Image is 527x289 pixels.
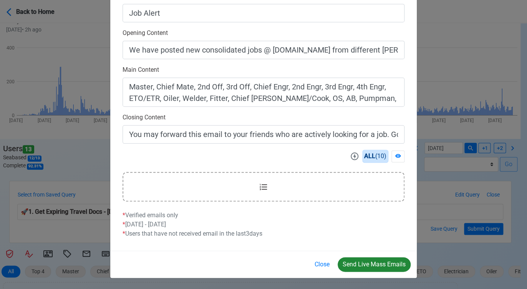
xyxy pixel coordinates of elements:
input: Closing Content [123,125,404,144]
span: Opening Content [123,29,168,36]
span: ( 10 ) [362,150,388,163]
p: Users that have not received email in the last 3 days [123,229,404,238]
span: Closing Content [123,114,166,121]
label: Main Content [123,65,159,74]
input: Title [123,4,404,22]
b: ALL [364,152,375,160]
textarea: Master, Chief Mate, 2nd Off, 3rd Off, Chief Engr, 2nd Engr, 3rd Engr, 4th Engr, ETO/ETR, Oiler, W... [123,78,404,107]
p: [DATE] - [DATE] [123,220,404,229]
p: Verified emails only [123,211,404,220]
input: Opening Content [123,41,404,59]
button: Send Live Mass Emails [338,257,411,272]
button: Close [310,257,335,272]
